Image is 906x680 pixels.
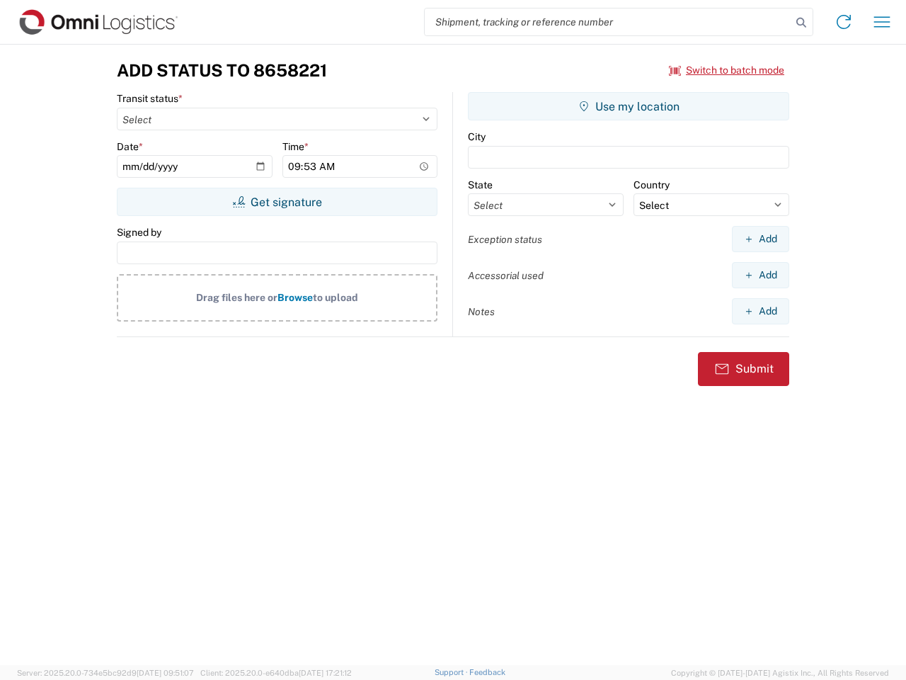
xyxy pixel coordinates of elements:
[732,226,789,252] button: Add
[669,59,784,82] button: Switch to batch mode
[117,92,183,105] label: Transit status
[425,8,791,35] input: Shipment, tracking or reference number
[468,233,542,246] label: Exception status
[732,262,789,288] button: Add
[468,130,486,143] label: City
[469,668,505,676] a: Feedback
[468,178,493,191] label: State
[277,292,313,303] span: Browse
[633,178,670,191] label: Country
[698,352,789,386] button: Submit
[732,298,789,324] button: Add
[196,292,277,303] span: Drag files here or
[468,305,495,318] label: Notes
[299,669,352,677] span: [DATE] 17:21:12
[17,669,194,677] span: Server: 2025.20.0-734e5bc92d9
[468,269,544,282] label: Accessorial used
[468,92,789,120] button: Use my location
[117,188,437,216] button: Get signature
[282,140,309,153] label: Time
[137,669,194,677] span: [DATE] 09:51:07
[435,668,470,676] a: Support
[671,667,889,679] span: Copyright © [DATE]-[DATE] Agistix Inc., All Rights Reserved
[117,140,143,153] label: Date
[313,292,358,303] span: to upload
[117,226,161,239] label: Signed by
[200,669,352,677] span: Client: 2025.20.0-e640dba
[117,60,327,81] h3: Add Status to 8658221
